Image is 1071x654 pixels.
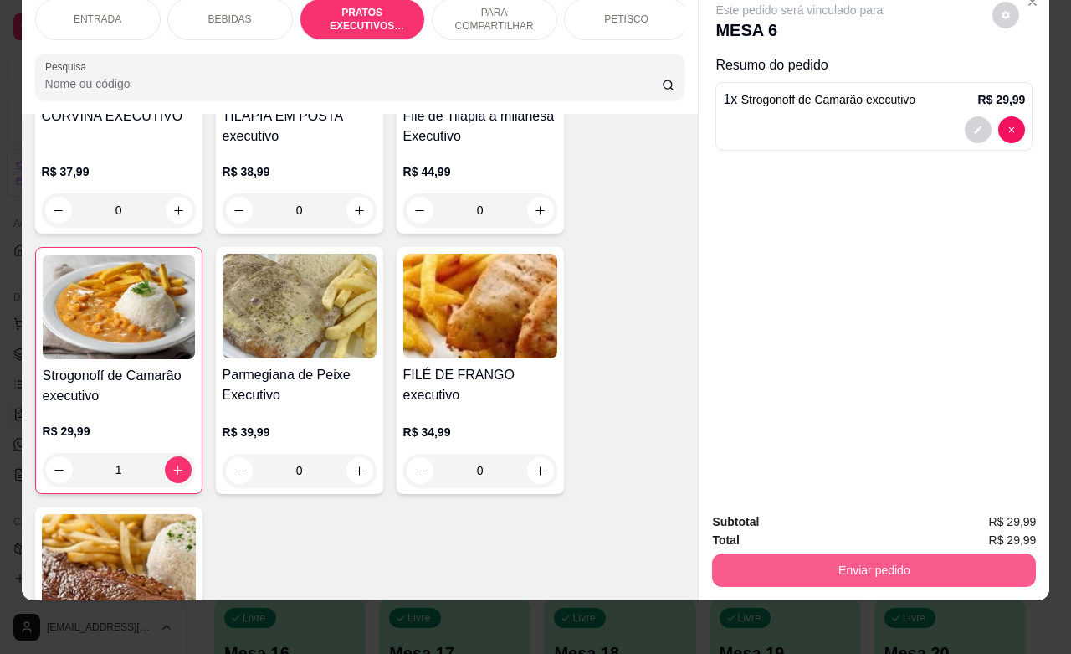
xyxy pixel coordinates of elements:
[166,197,192,224] button: increase-product-quantity
[42,163,196,180] p: R$ 37,99
[45,75,662,92] input: Pesquisa
[604,13,648,26] p: PETISCO
[992,2,1019,28] button: decrease-product-quantity
[998,116,1025,143] button: decrease-product-quantity
[407,457,433,484] button: decrease-product-quantity
[403,254,557,358] img: product-image
[712,515,759,528] strong: Subtotal
[403,424,557,440] p: R$ 34,99
[45,197,72,224] button: decrease-product-quantity
[978,91,1026,108] p: R$ 29,99
[712,533,739,547] strong: Total
[314,6,411,33] p: PRATOS EXECUTIVOS (INDIVIDUAIS)
[741,93,915,106] span: Strogonoff de Camarão executivo
[74,13,121,26] p: ENTRADA
[403,365,557,405] h4: FILÉ DE FRANGO executivo
[723,90,915,110] p: 1 x
[42,514,196,619] img: product-image
[165,456,192,483] button: increase-product-quantity
[407,197,433,224] button: decrease-product-quantity
[715,55,1033,75] p: Resumo do pedido
[43,255,195,359] img: product-image
[446,6,543,33] p: PARA COMPARTILHAR
[403,163,557,180] p: R$ 44,99
[712,554,1036,587] button: Enviar pedido
[45,59,92,74] label: Pesquisa
[43,423,195,440] p: R$ 29,99
[715,18,883,42] p: MESA 6
[226,197,253,224] button: decrease-product-quantity
[715,2,883,18] p: Este pedido será vinculado para
[223,254,377,358] img: product-image
[223,424,377,440] p: R$ 39,99
[46,456,73,483] button: decrease-product-quantity
[43,366,195,406] h4: Strogonoff de Camarão executivo
[42,106,196,126] h4: CORVINA EXECUTIVO
[223,365,377,405] h4: Parmegiana de Peixe Executivo
[403,106,557,147] h4: Filé de Tilápia a milanesa Executivo
[527,197,554,224] button: increase-product-quantity
[989,531,1037,549] span: R$ 29,99
[346,457,373,484] button: increase-product-quantity
[226,457,253,484] button: decrease-product-quantity
[223,106,377,147] h4: TILÁPIA EM POSTA executivo
[527,457,554,484] button: increase-product-quantity
[223,163,377,180] p: R$ 38,99
[346,197,373,224] button: increase-product-quantity
[965,116,992,143] button: decrease-product-quantity
[989,512,1037,531] span: R$ 29,99
[208,13,252,26] p: BEBIDAS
